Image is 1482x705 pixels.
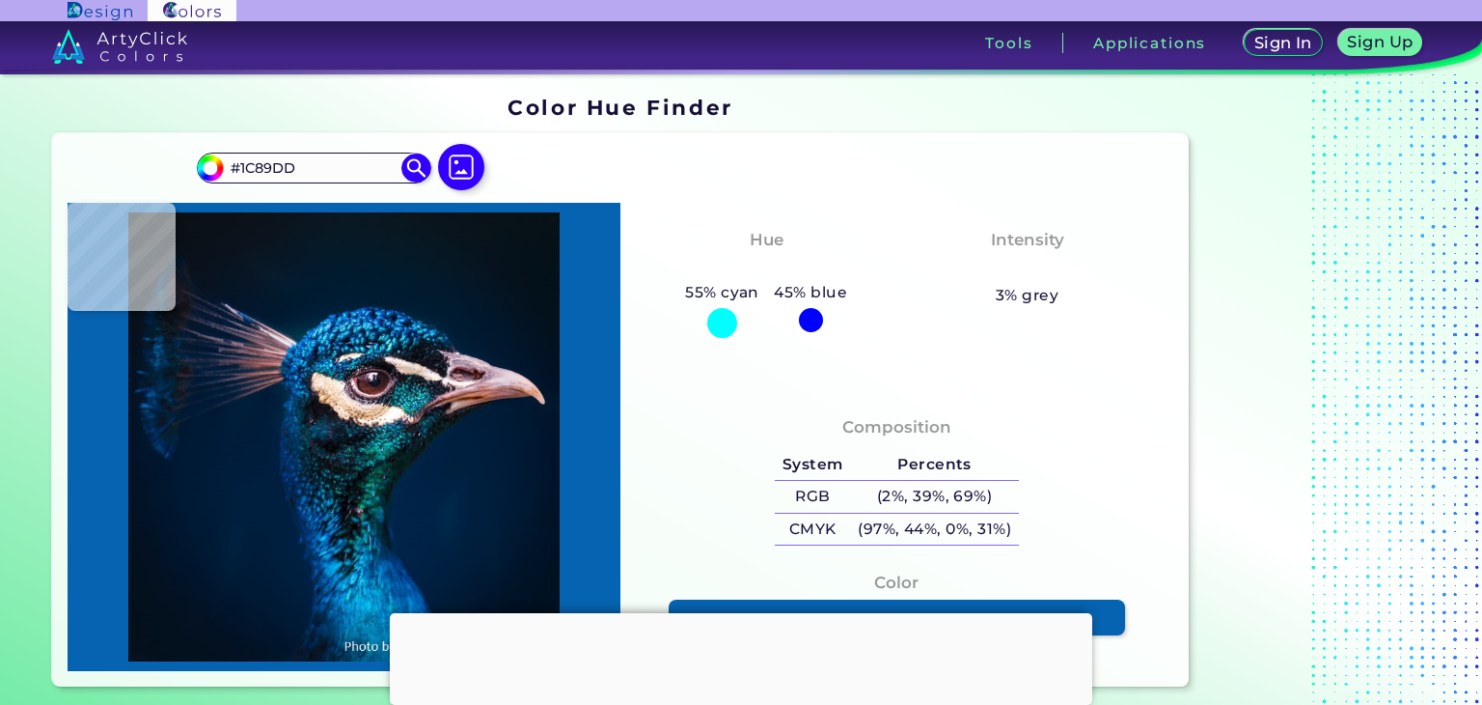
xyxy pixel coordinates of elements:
h4: Color [874,569,919,597]
h5: RGB [775,481,850,513]
h5: CMYK [775,514,850,546]
h3: Tools [985,36,1032,50]
h4: Composition [842,413,951,441]
a: Sign Up [1337,29,1422,56]
h5: 45% blue [767,280,855,305]
img: icon picture [438,144,484,190]
h1: Color Hue Finder [508,93,732,122]
img: logo_artyclick_colors_white.svg [52,29,188,64]
h3: Vibrant [985,257,1069,280]
h5: 3% grey [996,283,1058,308]
h3: Cyan-Blue [712,257,821,280]
a: Sign In [1244,29,1323,56]
h5: (2%, 39%, 69%) [850,481,1018,513]
h5: Sign In [1253,35,1312,51]
img: img_pavlin.jpg [77,212,611,662]
img: ArtyClick Design logo [68,2,132,20]
h5: (97%, 44%, 0%, 31%) [850,514,1018,546]
img: icon search [401,154,430,183]
iframe: Advertisement [1196,88,1438,693]
h5: System [775,449,850,481]
h5: Percents [850,449,1018,481]
input: type color.. [224,155,403,182]
h4: Intensity [991,226,1064,254]
h5: 55% cyan [677,280,766,305]
h5: Sign Up [1347,34,1413,50]
iframe: Advertisement [390,613,1092,700]
h4: Hue [750,226,783,254]
h3: Applications [1093,36,1206,50]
